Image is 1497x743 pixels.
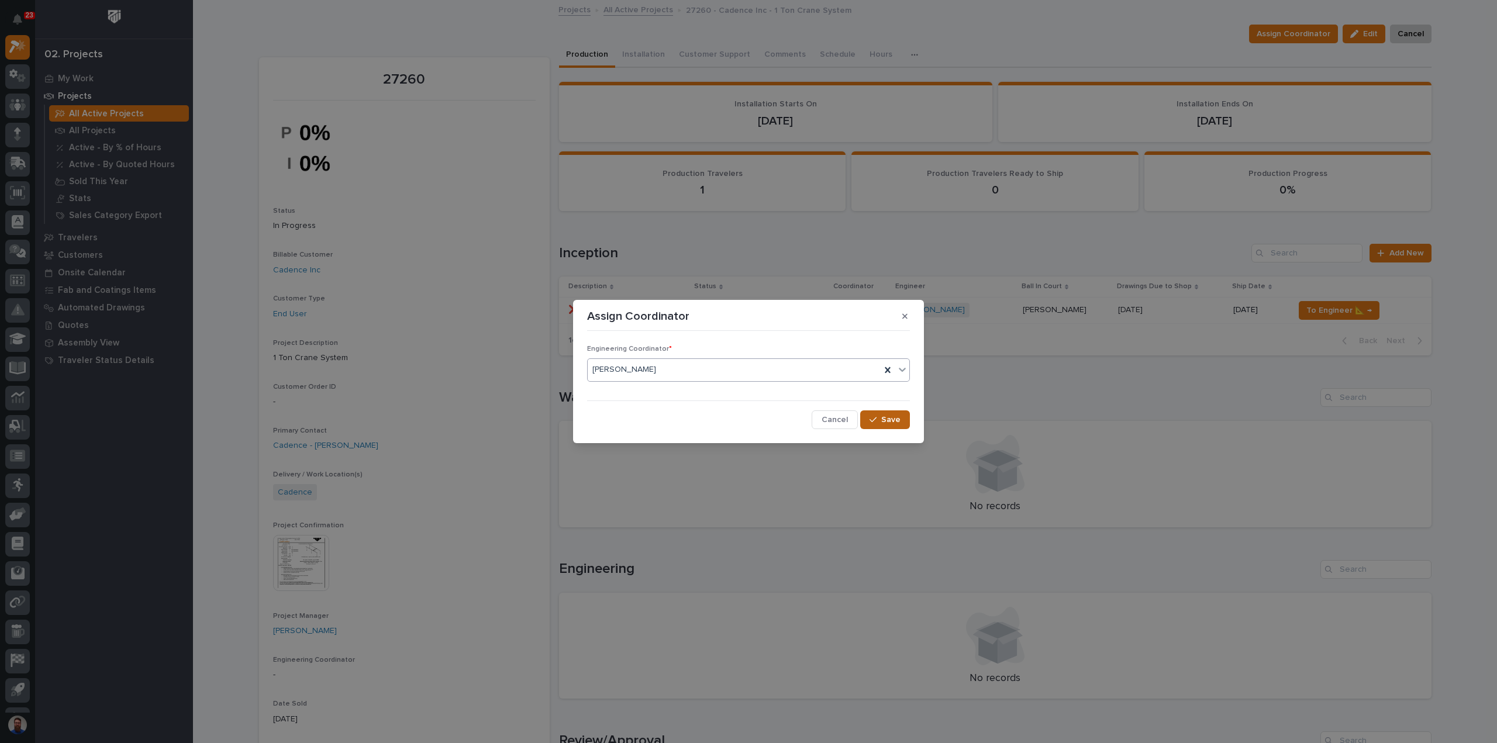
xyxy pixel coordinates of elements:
[812,410,858,429] button: Cancel
[822,414,848,425] span: Cancel
[587,309,689,323] p: Assign Coordinator
[860,410,910,429] button: Save
[587,345,672,353] span: Engineering Coordinator
[592,364,656,376] span: [PERSON_NAME]
[881,414,901,425] span: Save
